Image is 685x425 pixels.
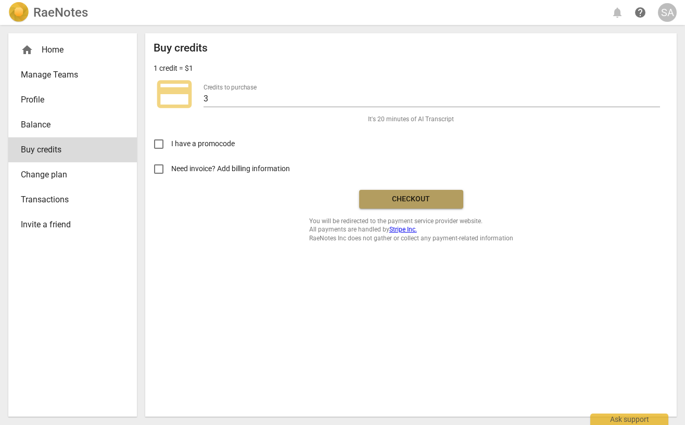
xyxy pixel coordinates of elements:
[21,44,116,56] div: Home
[590,414,668,425] div: Ask support
[204,84,257,91] label: Credits to purchase
[171,138,235,149] span: I have a promocode
[389,226,417,233] a: Stripe Inc.
[309,217,513,243] span: You will be redirected to the payment service provider website. All payments are handled by RaeNo...
[21,169,116,181] span: Change plan
[154,63,193,74] p: 1 credit = $1
[21,194,116,206] span: Transactions
[154,73,195,115] span: credit_card
[21,144,116,156] span: Buy credits
[8,62,137,87] a: Manage Teams
[8,137,137,162] a: Buy credits
[8,2,88,23] a: LogoRaeNotes
[154,42,208,55] h2: Buy credits
[368,115,454,124] span: It's 20 minutes of AI Transcript
[21,94,116,106] span: Profile
[171,163,291,174] span: Need invoice? Add billing information
[8,87,137,112] a: Profile
[658,3,677,22] button: SA
[8,162,137,187] a: Change plan
[21,218,116,231] span: Invite a friend
[8,112,137,137] a: Balance
[8,37,137,62] div: Home
[359,190,463,209] button: Checkout
[367,194,455,204] span: Checkout
[21,69,116,81] span: Manage Teams
[21,119,116,131] span: Balance
[8,2,29,23] img: Logo
[631,3,650,22] a: Help
[8,212,137,237] a: Invite a friend
[634,6,646,19] span: help
[8,187,137,212] a: Transactions
[33,5,88,20] h2: RaeNotes
[21,44,33,56] span: home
